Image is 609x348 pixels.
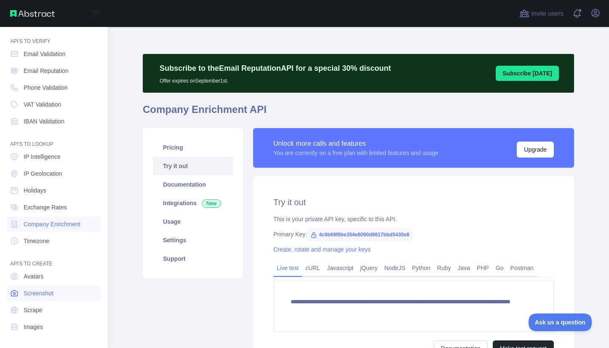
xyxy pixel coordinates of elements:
[7,302,101,318] a: Scrape
[24,67,69,75] span: Email Reputation
[273,149,438,157] div: You are currently on a free plan with limited features and usage
[409,261,434,275] a: Python
[24,153,61,161] span: IP Intelligence
[7,286,101,301] a: Screenshot
[24,220,80,228] span: Company Enrichment
[160,62,391,74] p: Subscribe to the Email Reputation API for a special 30 % discount
[10,10,55,17] img: Abstract API
[434,261,454,275] a: Ruby
[273,261,302,275] a: Live test
[24,272,43,281] span: Avatars
[24,117,64,126] span: IBAN Validation
[24,306,42,314] span: Scrape
[24,289,53,297] span: Screenshot
[153,249,233,268] a: Support
[381,261,409,275] a: NodeJS
[7,97,101,112] a: VAT Validation
[473,261,492,275] a: PHP
[153,157,233,175] a: Try it out
[507,261,537,275] a: Postman
[7,63,101,78] a: Email Reputation
[7,114,101,129] a: IBAN Validation
[24,186,46,195] span: Holidays
[160,74,391,84] p: Offer expires on September 1st.
[7,233,101,249] a: Timezone
[24,100,61,109] span: VAT Validation
[273,196,554,208] h2: Try it out
[7,131,101,147] div: API'S TO LOOKUP
[273,215,554,223] div: This is your private API key, specific to this API.
[492,261,507,275] a: Go
[153,175,233,194] a: Documentation
[454,261,474,275] a: Java
[273,230,554,238] div: Primary Key:
[153,212,233,231] a: Usage
[143,103,574,123] h1: Company Enrichment API
[153,231,233,249] a: Settings
[24,237,49,245] span: Timezone
[153,138,233,157] a: Pricing
[531,9,564,19] span: Invite users
[7,166,101,181] a: IP Geolocation
[7,200,101,215] a: Exchange Rates
[518,7,565,20] button: Invite users
[24,50,65,58] span: Email Validation
[7,217,101,232] a: Company Enrichment
[273,246,371,253] a: Create, rotate and manage your keys
[7,250,101,267] div: API'S TO CREATE
[24,323,43,331] span: Images
[7,80,101,95] a: Phone Validation
[302,261,323,275] a: cURL
[7,28,101,45] div: API'S TO VERIFY
[7,46,101,62] a: Email Validation
[496,66,559,81] button: Subscribe [DATE]
[7,183,101,198] a: Holidays
[7,319,101,335] a: Images
[307,228,413,241] span: 4c9b69f8be354e6090d9817bbd5430e8
[202,199,221,208] span: New
[323,261,357,275] a: Javascript
[517,142,554,158] button: Upgrade
[273,139,438,149] div: Unlock more calls and features
[7,269,101,284] a: Avatars
[357,261,381,275] a: jQuery
[24,203,67,211] span: Exchange Rates
[529,313,592,331] iframe: Toggle Customer Support
[153,194,233,212] a: Integrations New
[24,169,62,178] span: IP Geolocation
[7,149,101,164] a: IP Intelligence
[24,83,68,92] span: Phone Validation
